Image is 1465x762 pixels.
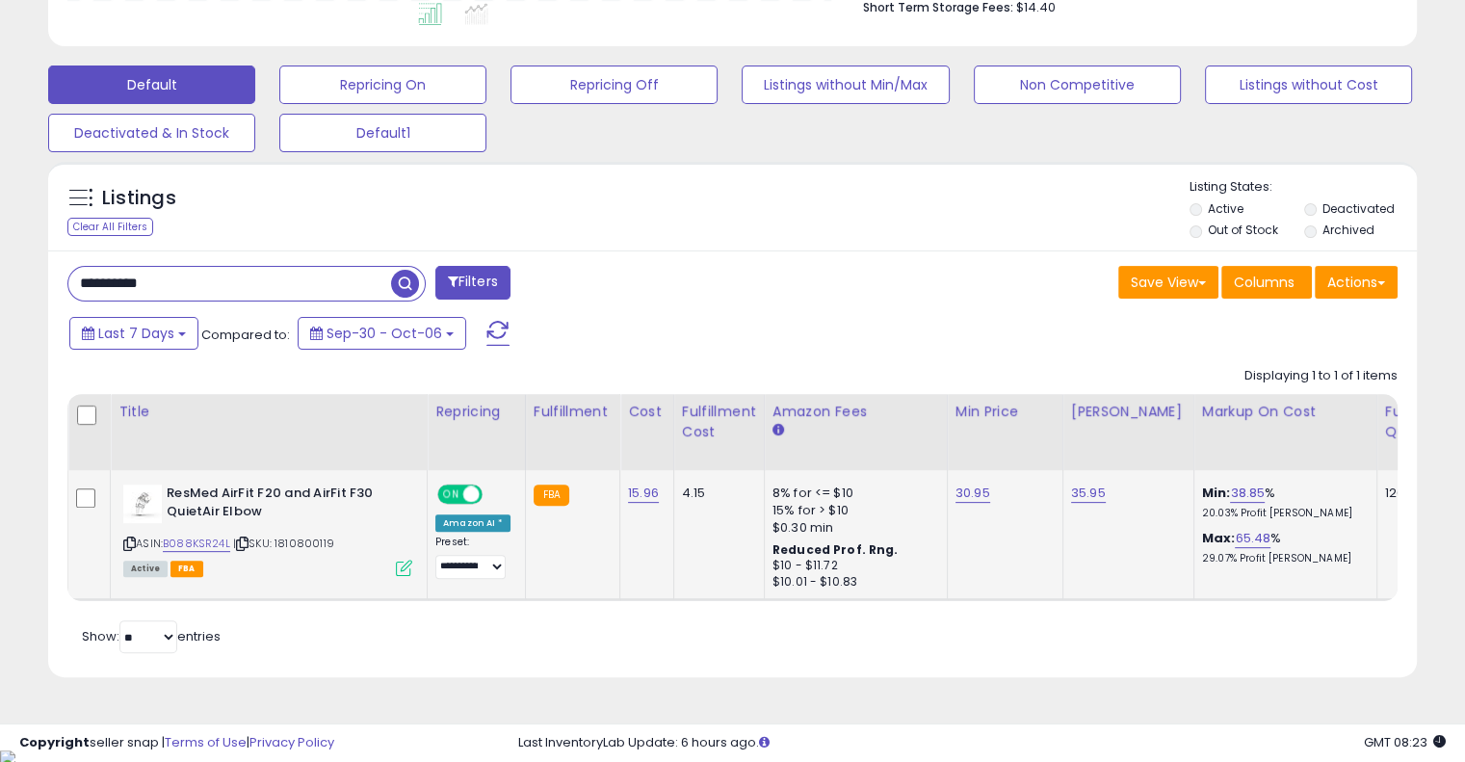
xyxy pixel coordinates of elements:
[1071,402,1186,422] div: [PERSON_NAME]
[772,502,932,519] div: 15% for > $10
[1385,485,1445,502] div: 126
[1315,266,1398,299] button: Actions
[233,536,334,551] span: | SKU: 1810800119
[682,485,749,502] div: 4.15
[123,561,168,577] span: All listings currently available for purchase on Amazon
[67,218,153,236] div: Clear All Filters
[435,536,510,579] div: Preset:
[1202,552,1362,565] p: 29.07% Profit [PERSON_NAME]
[772,519,932,537] div: $0.30 min
[279,66,486,104] button: Repricing On
[772,402,939,422] div: Amazon Fees
[167,485,401,525] b: ResMed AirFit F20 and AirFit F30 QuietAir Elbow
[298,317,466,350] button: Sep-30 - Oct-06
[742,66,949,104] button: Listings without Min/Max
[518,734,1446,752] div: Last InventoryLab Update: 6 hours ago.
[1202,530,1362,565] div: %
[327,324,442,343] span: Sep-30 - Oct-06
[435,402,517,422] div: Repricing
[1202,402,1369,422] div: Markup on Cost
[1385,402,1452,442] div: Fulfillable Quantity
[955,484,990,503] a: 30.95
[123,485,412,574] div: ASIN:
[201,326,290,344] span: Compared to:
[772,485,932,502] div: 8% for <= $10
[1118,266,1218,299] button: Save View
[1205,66,1412,104] button: Listings without Cost
[439,486,463,503] span: ON
[1321,222,1373,238] label: Archived
[1071,484,1106,503] a: 35.95
[1244,367,1398,385] div: Displaying 1 to 1 of 1 items
[628,402,666,422] div: Cost
[48,66,255,104] button: Default
[772,574,932,591] div: $10.01 - $10.83
[1221,266,1312,299] button: Columns
[1202,484,1231,502] b: Min:
[435,514,510,532] div: Amazon AI *
[772,558,932,574] div: $10 - $11.72
[1202,507,1362,520] p: 20.03% Profit [PERSON_NAME]
[1208,200,1243,217] label: Active
[19,734,334,752] div: seller snap | |
[98,324,174,343] span: Last 7 Days
[772,541,899,558] b: Reduced Prof. Rng.
[510,66,718,104] button: Repricing Off
[118,402,419,422] div: Title
[480,486,510,503] span: OFF
[19,733,90,751] strong: Copyright
[102,185,176,212] h5: Listings
[1193,394,1376,470] th: The percentage added to the cost of goods (COGS) that forms the calculator for Min & Max prices.
[1208,222,1278,238] label: Out of Stock
[1234,273,1295,292] span: Columns
[1230,484,1265,503] a: 38.85
[1202,485,1362,520] div: %
[1364,733,1446,751] span: 2025-10-14 08:23 GMT
[682,402,756,442] div: Fulfillment Cost
[1202,529,1236,547] b: Max:
[82,627,221,645] span: Show: entries
[534,402,612,422] div: Fulfillment
[1190,178,1417,197] p: Listing States:
[974,66,1181,104] button: Non Competitive
[772,422,784,439] small: Amazon Fees.
[435,266,510,300] button: Filters
[279,114,486,152] button: Default1
[165,733,247,751] a: Terms of Use
[170,561,203,577] span: FBA
[628,484,659,503] a: 15.96
[69,317,198,350] button: Last 7 Days
[48,114,255,152] button: Deactivated & In Stock
[534,485,569,506] small: FBA
[163,536,230,552] a: B088KSR24L
[249,733,334,751] a: Privacy Policy
[955,402,1055,422] div: Min Price
[1321,200,1394,217] label: Deactivated
[123,485,162,523] img: 31Mv+C7Cu0L._SL40_.jpg
[1235,529,1270,548] a: 65.48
